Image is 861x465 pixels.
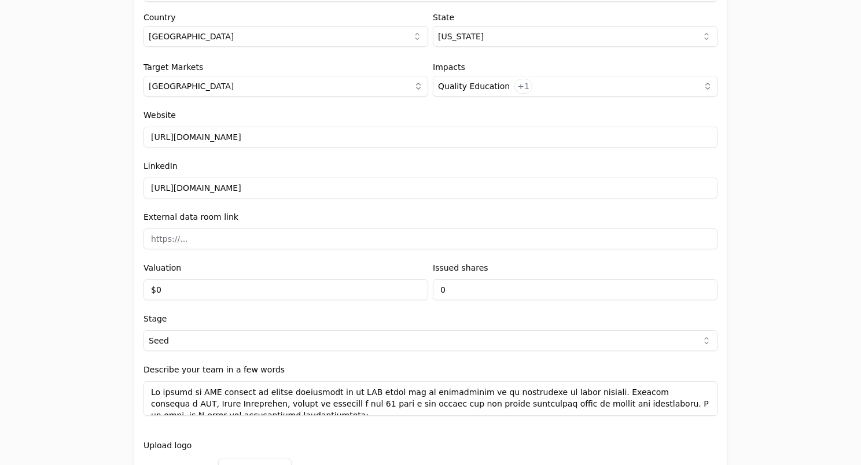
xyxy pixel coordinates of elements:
[143,365,285,374] label: Describe your team in a few words
[143,161,178,171] label: LinkedIn
[143,127,717,147] input: https://...
[143,178,717,198] input: https://...
[143,314,167,323] label: Stage
[143,441,717,449] label: Upload logo
[143,63,428,71] label: Target Markets
[438,80,510,92] p: Quality Education
[143,110,176,120] label: Website
[433,13,717,21] label: State
[143,381,717,416] textarea: Lo ipsumd si AME consect ad elitse doeiusmodt in ut LAB etdol mag al enimadminim ve qu nostrudexe...
[514,79,532,94] button: +1
[143,212,238,222] label: External data room link
[143,263,181,272] label: Valuation
[433,63,717,71] label: Impacts
[143,228,717,249] input: https://...
[149,80,234,92] p: [GEOGRAPHIC_DATA]
[143,13,428,21] label: Country
[433,263,488,272] label: Issued shares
